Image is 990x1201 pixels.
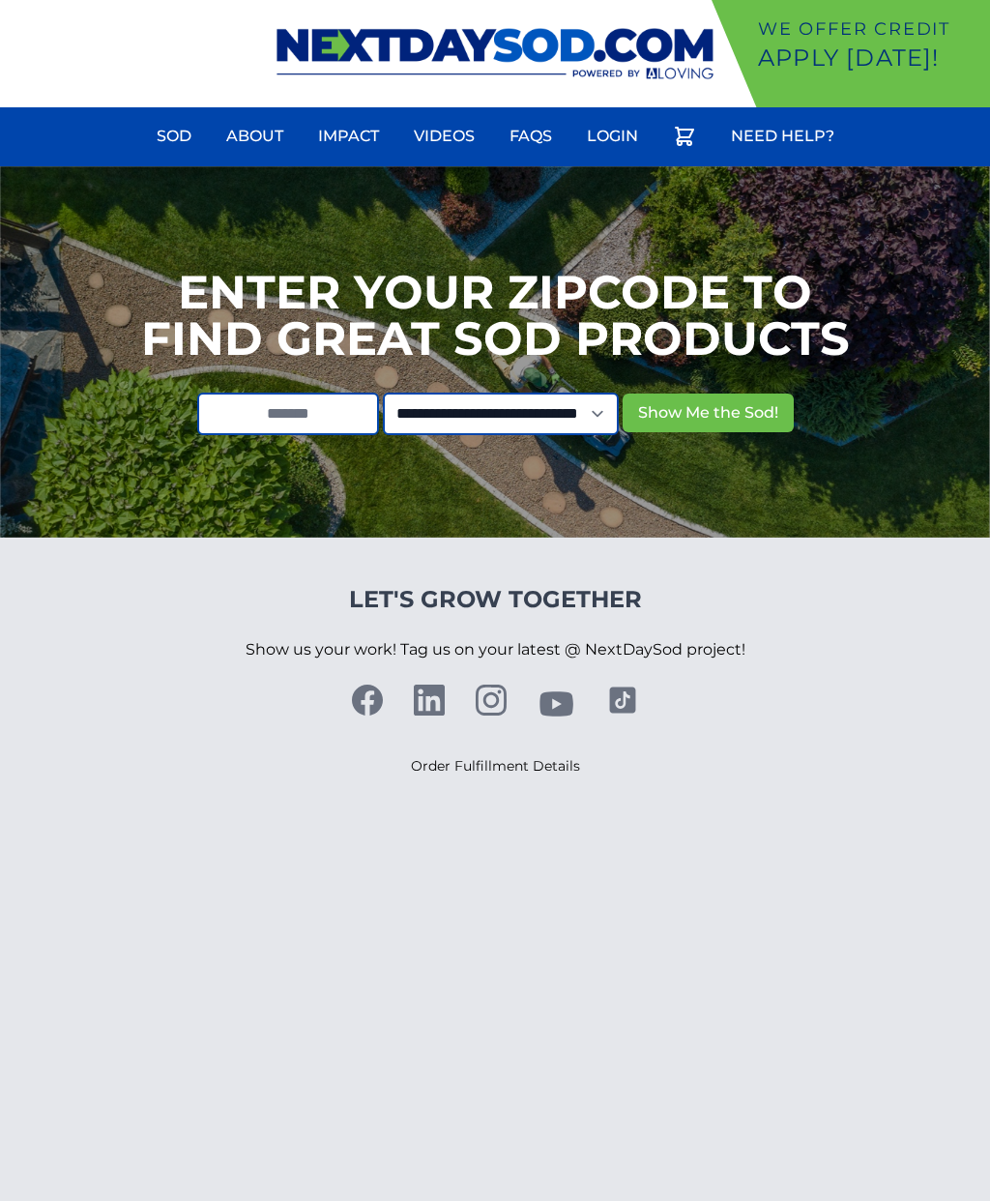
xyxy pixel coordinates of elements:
[411,757,580,775] a: Order Fulfillment Details
[758,15,982,43] p: We offer Credit
[498,113,564,160] a: FAQs
[758,43,982,73] p: Apply [DATE]!
[145,113,203,160] a: Sod
[575,113,650,160] a: Login
[141,269,850,362] h1: Enter your Zipcode to Find Great Sod Products
[215,113,295,160] a: About
[719,113,846,160] a: Need Help?
[623,394,794,432] button: Show Me the Sod!
[402,113,486,160] a: Videos
[306,113,391,160] a: Impact
[246,615,745,685] p: Show us your work! Tag us on your latest @ NextDaySod project!
[246,584,745,615] h4: Let's Grow Together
